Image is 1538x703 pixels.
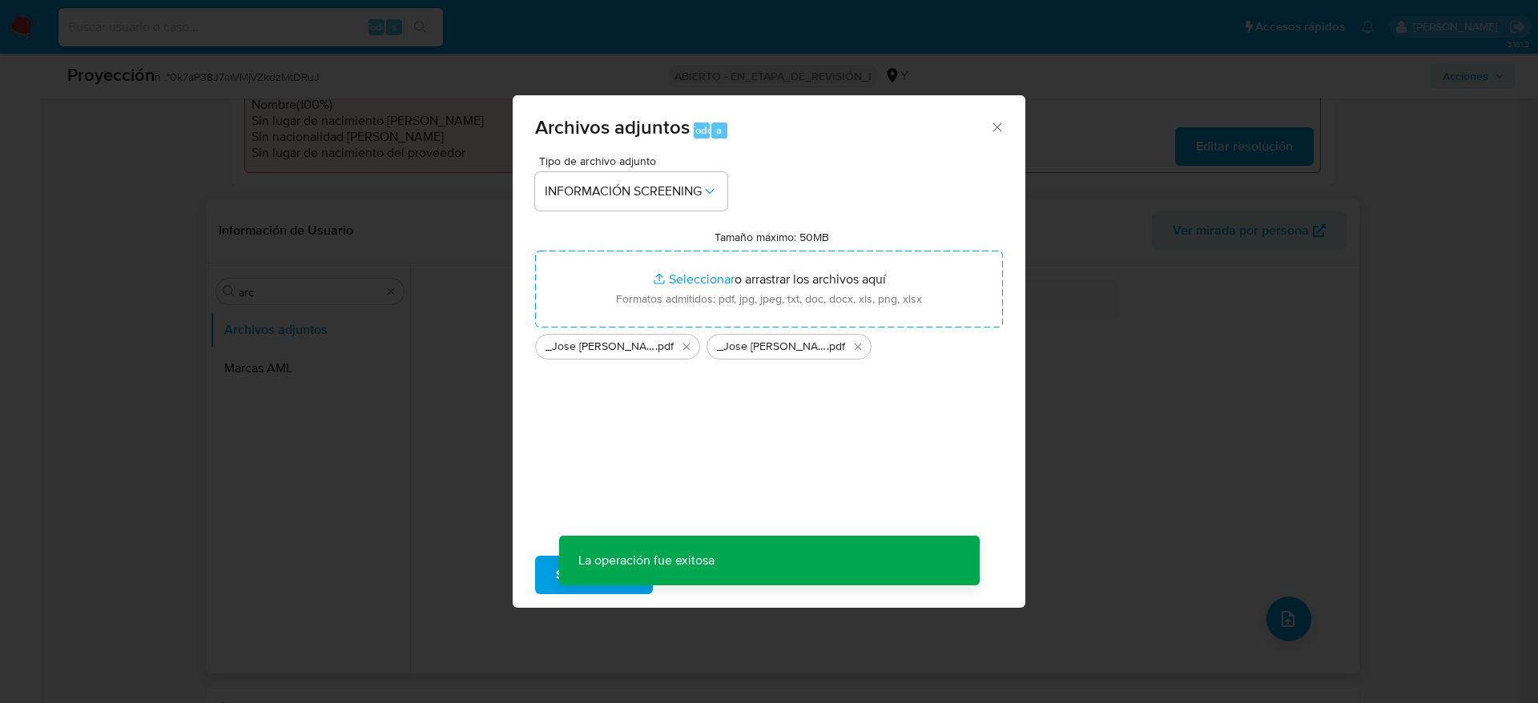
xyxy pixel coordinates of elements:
button: Subir archivo [535,556,653,594]
font: .pdf [655,338,674,354]
span: _Jose [PERSON_NAME] - Buscar con Google [546,339,655,355]
label: Tamaño máximo: 50MB [715,230,829,244]
button: Eliminar _Jose Abel Tapiaza Rodriguez_ lavado de dinero - Buscar con Google.pdf [848,337,868,356]
span: Tipo de archivo adjunto [539,155,731,167]
font: La operación fue exitosa [578,551,715,569]
font: Todo [690,123,713,138]
button: INFORMACIÓN SCREENING [535,172,727,211]
button: Eliminar _Jose Abel Tapiaza Rodriguez_ - Buscar con Google.pdf [677,337,696,356]
button: Cerrar [989,119,1004,134]
font: .pdf [827,338,845,354]
font: INFORMACIÓN SCREENING [545,182,702,200]
ul: Archivos seleccionados [535,327,1003,360]
span: _Jose [PERSON_NAME] lavado de dinero - Buscar con Google [717,339,827,355]
span: Subir archivo [556,557,632,593]
font: Archivos adjuntos [535,113,690,141]
font: a [716,123,722,138]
